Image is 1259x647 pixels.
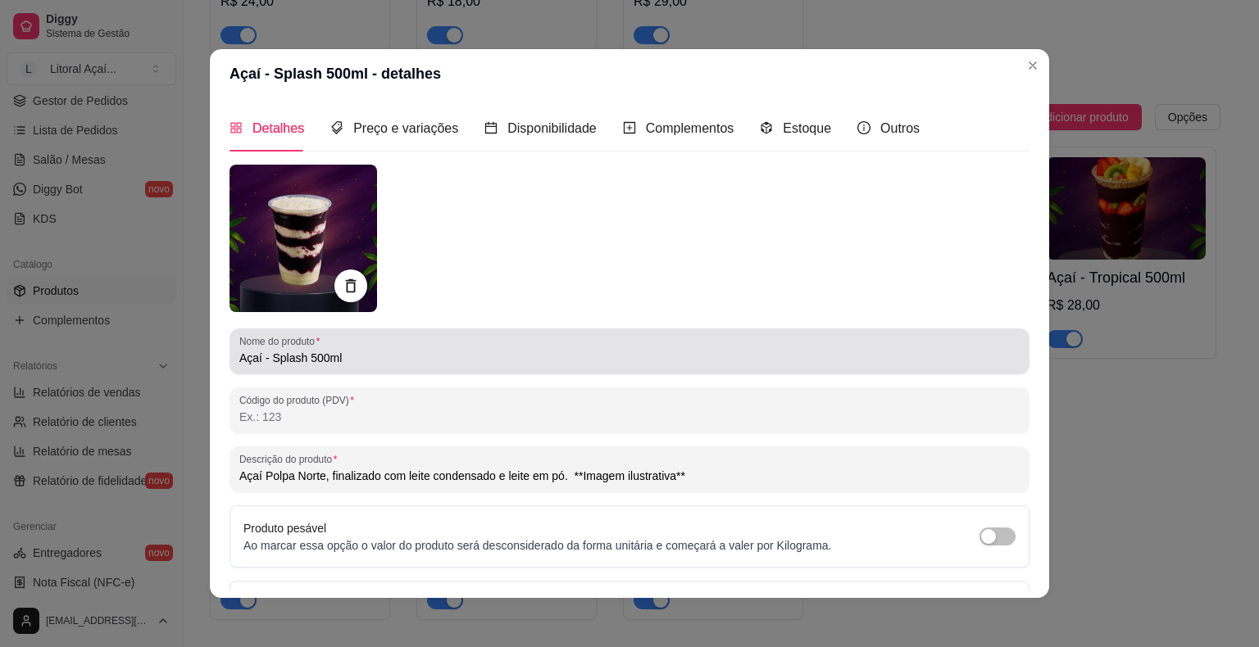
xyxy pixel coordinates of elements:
[239,393,360,407] label: Código do produto (PDV)
[880,121,920,135] span: Outros
[239,452,343,466] label: Descrição do produto
[239,468,1020,484] input: Descrição do produto
[760,121,773,134] span: code-sandbox
[243,522,326,535] label: Produto pesável
[507,121,597,135] span: Disponibilidade
[783,121,831,135] span: Estoque
[230,121,243,134] span: appstore
[330,121,343,134] span: tags
[252,121,304,135] span: Detalhes
[239,350,1020,366] input: Nome do produto
[243,537,832,554] p: Ao marcar essa opção o valor do produto será desconsiderado da forma unitária e começará a valer ...
[239,409,1020,425] input: Código do produto (PDV)
[857,121,870,134] span: info-circle
[484,121,498,134] span: calendar
[230,165,377,312] img: produto
[239,334,325,348] label: Nome do produto
[353,121,458,135] span: Preço e variações
[210,49,1049,98] header: Açaí - Splash 500ml - detalhes
[623,121,636,134] span: plus-square
[646,121,734,135] span: Complementos
[1020,52,1046,79] button: Close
